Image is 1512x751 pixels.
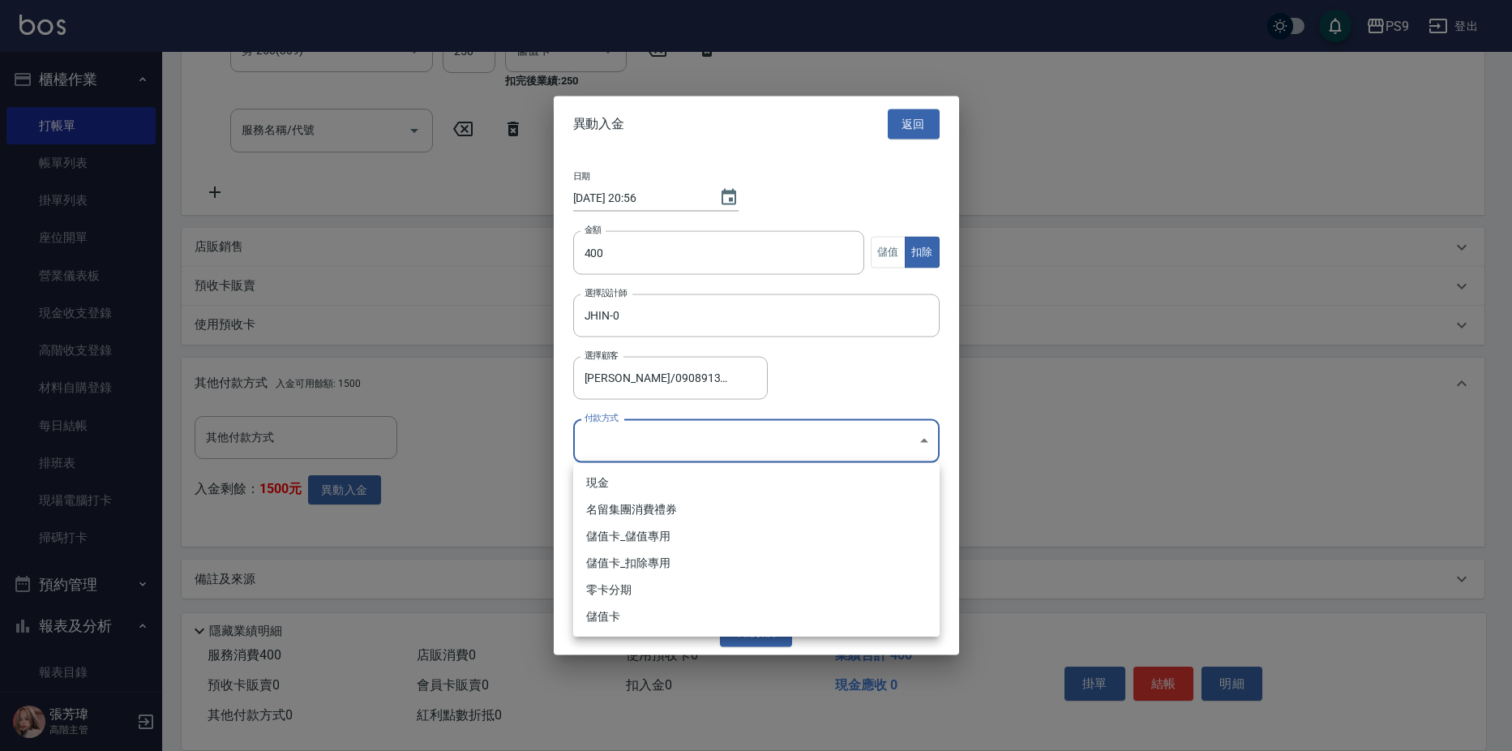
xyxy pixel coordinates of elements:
li: 儲值卡_儲值專用 [573,523,940,550]
li: 名留集團消費禮券 [573,496,940,523]
li: 儲值卡 [573,603,940,630]
li: 現金 [573,470,940,496]
li: 儲值卡_扣除專用 [573,550,940,577]
li: 零卡分期 [573,577,940,603]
